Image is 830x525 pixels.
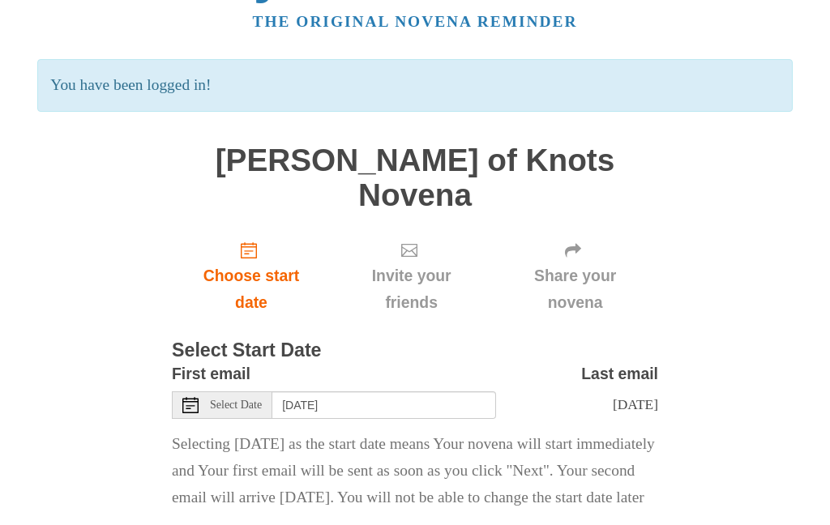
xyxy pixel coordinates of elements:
div: Click "Next" to confirm your start date first. [492,228,658,325]
input: Use the arrow keys to pick a date [272,391,496,419]
div: Click "Next" to confirm your start date first. [331,228,492,325]
p: Selecting [DATE] as the start date means Your novena will start immediately and Your first email ... [172,431,658,511]
span: Select Date [210,399,262,411]
label: First email [172,361,250,387]
h3: Select Start Date [172,340,658,361]
label: Last email [581,361,658,387]
span: Choose start date [188,262,314,316]
a: The original novena reminder [253,13,578,30]
span: Invite your friends [347,262,476,316]
span: Share your novena [508,262,642,316]
a: Choose start date [172,228,331,325]
h1: [PERSON_NAME] of Knots Novena [172,143,658,212]
span: [DATE] [613,396,658,412]
p: You have been logged in! [37,59,792,112]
